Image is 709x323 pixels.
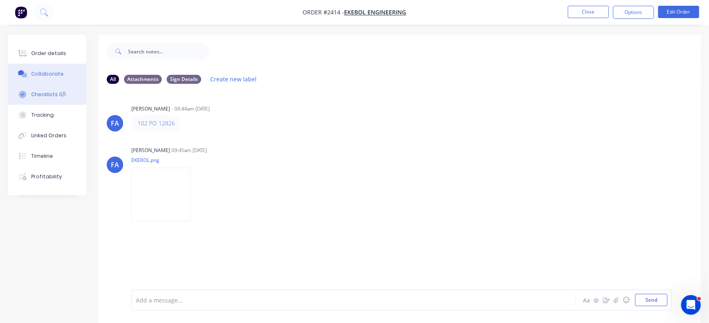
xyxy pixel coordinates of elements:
iframe: Intercom live chat [681,295,701,315]
div: FA [111,118,119,128]
button: Options [613,6,654,19]
div: - 09:44am [DATE] [172,105,210,113]
div: 09:45am [DATE] [172,147,207,154]
span: Order #2414 - [303,9,344,16]
button: Aa [582,295,592,305]
button: Linked Orders [8,125,86,146]
div: [PERSON_NAME] [131,147,170,154]
button: Close [568,6,609,18]
button: Order details [8,43,86,64]
div: Attachments [124,75,162,84]
button: Create new label [206,74,261,85]
button: Edit Order [658,6,699,18]
input: Search notes... [128,43,209,60]
div: Tracking [31,111,54,119]
p: EKEBOL.png [131,157,199,164]
button: Collaborate [8,64,86,84]
button: Checklists 0/1 [8,84,86,105]
a: 102 PO 12826 [138,119,175,127]
div: FA [111,160,119,170]
div: All [107,75,119,84]
div: Timeline [31,152,53,160]
button: @ [592,295,601,305]
div: Profitability [31,173,62,180]
div: Order details [31,50,66,57]
button: Tracking [8,105,86,125]
button: ☺ [621,295,631,305]
button: Profitability [8,166,86,187]
div: Sign Details [167,75,201,84]
a: Ekebol Engineering [344,9,406,16]
button: Send [635,294,668,306]
div: Checklists 0/1 [31,91,66,98]
img: Factory [15,6,27,18]
div: Collaborate [31,70,64,78]
div: [PERSON_NAME] [131,105,170,113]
div: Linked Orders [31,132,67,139]
button: Timeline [8,146,86,166]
